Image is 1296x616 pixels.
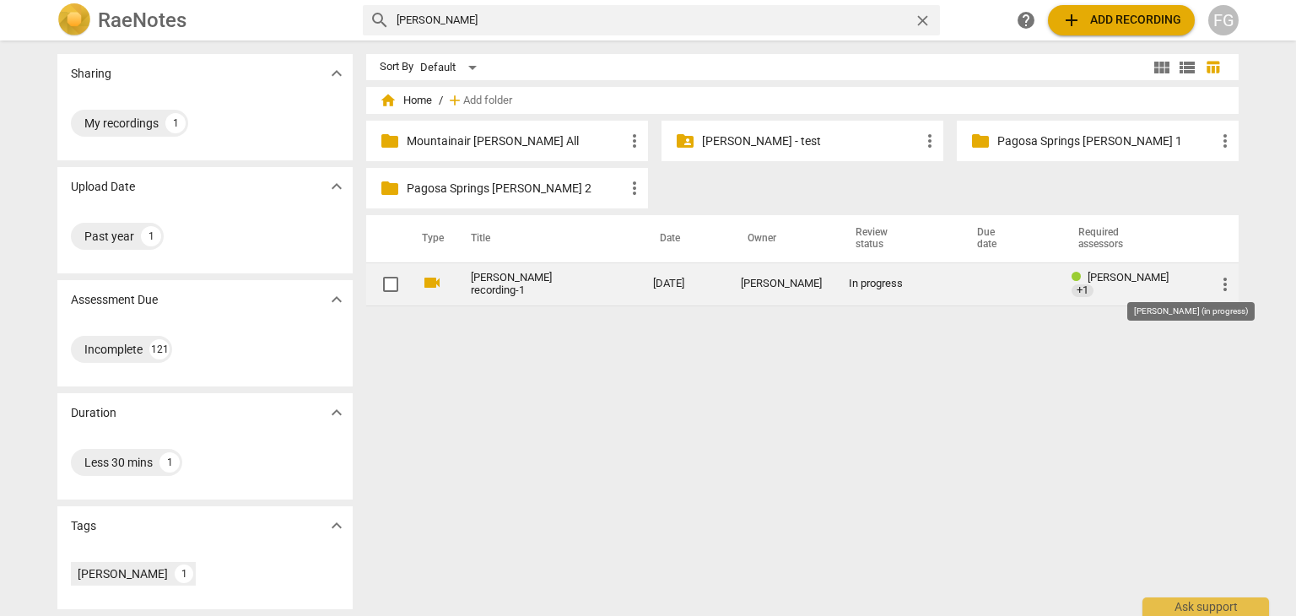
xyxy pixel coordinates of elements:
[71,65,111,83] p: Sharing
[1072,284,1093,297] span: +1
[324,513,349,538] button: Show more
[1016,10,1036,30] span: help
[420,54,483,81] div: Default
[1205,59,1221,75] span: table_chart
[1208,5,1239,35] button: FG
[380,92,432,109] span: Home
[849,278,943,290] div: In progress
[1152,57,1172,78] span: view_module
[370,10,390,30] span: search
[175,565,193,583] div: 1
[327,516,347,536] span: expand_more
[1215,131,1235,151] span: more_vert
[1058,215,1201,262] th: Required assessors
[1142,597,1269,616] div: Ask support
[324,61,349,86] button: Show more
[71,178,135,196] p: Upload Date
[57,3,349,37] a: LogoRaeNotes
[380,131,400,151] span: folder
[327,63,347,84] span: expand_more
[1048,5,1195,35] button: Upload
[327,403,347,423] span: expand_more
[1061,10,1082,30] span: add
[159,452,180,473] div: 1
[78,565,168,582] div: [PERSON_NAME]
[71,404,116,422] p: Duration
[324,174,349,199] button: Show more
[463,95,512,107] span: Add folder
[84,454,153,471] div: Less 30 mins
[1072,271,1088,284] span: Review status: completed
[57,3,91,37] img: Logo
[165,113,186,133] div: 1
[624,178,645,198] span: more_vert
[835,215,957,262] th: Review status
[957,215,1058,262] th: Due date
[741,278,822,290] div: [PERSON_NAME]
[84,341,143,358] div: Incomplete
[640,262,727,305] td: [DATE]
[451,215,640,262] th: Title
[1061,10,1181,30] span: Add recording
[1127,302,1255,321] div: [PERSON_NAME] (in progress)
[407,132,624,150] p: Mountainair TOSI All
[71,291,158,309] p: Assessment Due
[149,339,170,359] div: 121
[914,12,931,30] span: close
[327,176,347,197] span: expand_more
[380,178,400,198] span: folder
[1011,5,1041,35] a: Help
[624,131,645,151] span: more_vert
[380,61,413,73] div: Sort By
[727,215,835,262] th: Owner
[1215,274,1235,294] span: more_vert
[702,132,920,150] p: Nikki - test
[446,92,463,109] span: add
[84,228,134,245] div: Past year
[84,115,159,132] div: My recordings
[327,289,347,310] span: expand_more
[71,517,96,535] p: Tags
[675,131,695,151] span: folder_shared
[920,131,940,151] span: more_vert
[141,226,161,246] div: 1
[324,400,349,425] button: Show more
[422,273,442,293] span: videocam
[1200,55,1225,80] button: Table view
[997,132,1215,150] p: Pagosa Springs TOSI 1
[98,8,186,32] h2: RaeNotes
[397,7,907,34] input: Search
[1177,57,1197,78] span: view_list
[1174,55,1200,80] button: List view
[439,95,443,107] span: /
[1149,55,1174,80] button: Tile view
[970,131,991,151] span: folder
[471,272,592,297] a: [PERSON_NAME] recording-1
[1088,271,1169,284] span: [PERSON_NAME]
[640,215,727,262] th: Date
[408,215,451,262] th: Type
[380,92,397,109] span: home
[324,287,349,312] button: Show more
[407,180,624,197] p: Pagosa Springs TOSI 2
